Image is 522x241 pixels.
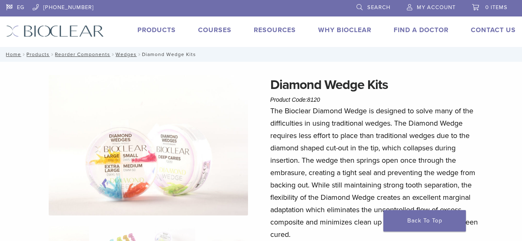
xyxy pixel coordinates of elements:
[383,210,466,232] a: Back To Top
[318,26,371,34] a: Why Bioclear
[367,4,390,11] span: Search
[137,52,142,56] span: /
[307,96,320,103] span: 8120
[116,51,137,57] a: Wedges
[3,51,21,57] a: Home
[270,105,483,241] p: The Bioclear Diamond Wedge is designed to solve many of the difficulties in using traditional wed...
[254,26,296,34] a: Resources
[417,4,456,11] span: My Account
[394,26,449,34] a: Find A Doctor
[49,75,248,215] img: Diamond Wedges-Assorted-3 - Copy
[26,51,50,57] a: Products
[270,96,320,103] span: Product Code:
[137,26,176,34] a: Products
[50,52,55,56] span: /
[198,26,231,34] a: Courses
[485,4,508,11] span: 0 items
[471,26,516,34] a: Contact Us
[270,75,483,95] h1: Diamond Wedge Kits
[21,52,26,56] span: /
[110,52,116,56] span: /
[55,51,110,57] a: Reorder Components
[6,25,104,37] img: Bioclear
